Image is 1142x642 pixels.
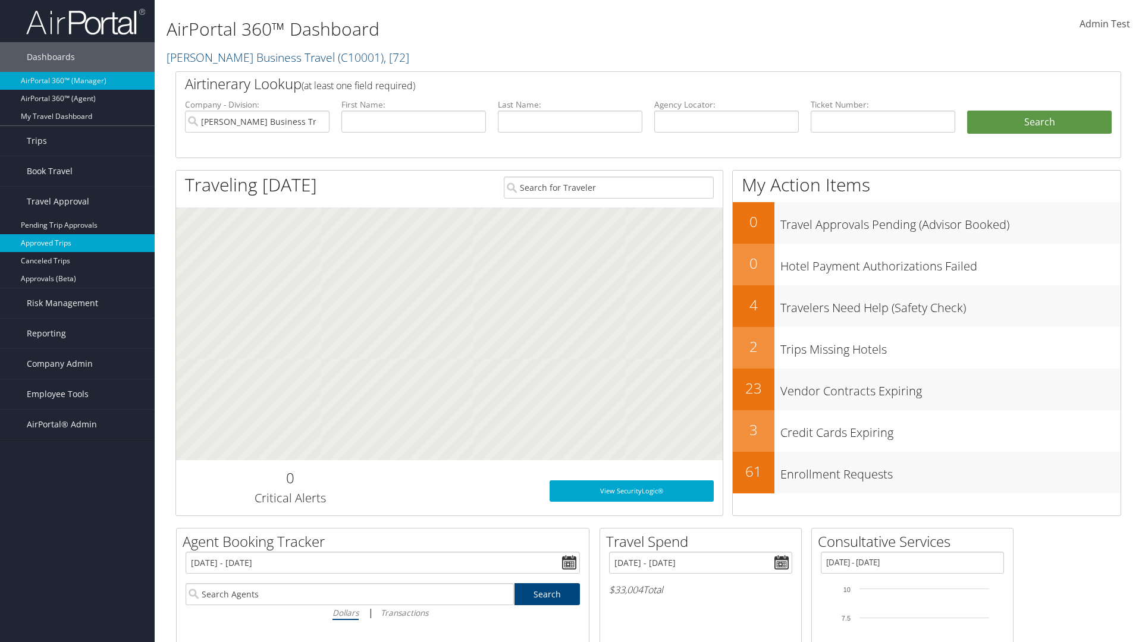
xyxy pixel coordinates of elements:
span: AirPortal® Admin [27,410,97,439]
span: ( C10001 ) [338,49,384,65]
label: Company - Division: [185,99,330,111]
h2: 4 [733,295,774,315]
h2: Consultative Services [818,531,1013,552]
h3: Hotel Payment Authorizations Failed [780,252,1121,275]
h2: 0 [733,253,774,273]
tspan: 10 [843,586,851,593]
h3: Travel Approvals Pending (Advisor Booked) [780,210,1121,233]
span: Reporting [27,319,66,348]
a: 3Credit Cards Expiring [733,410,1121,452]
h1: AirPortal 360™ Dashboard [167,17,809,42]
img: airportal-logo.png [26,8,145,36]
span: Dashboards [27,42,75,72]
a: [PERSON_NAME] Business Travel [167,49,409,65]
span: Travel Approval [27,187,89,216]
a: 0Travel Approvals Pending (Advisor Booked) [733,202,1121,244]
label: Agency Locator: [654,99,799,111]
i: Dollars [332,607,359,618]
h1: My Action Items [733,172,1121,197]
tspan: 7.5 [842,615,851,622]
button: Search [967,111,1112,134]
span: Risk Management [27,288,98,318]
h3: Credit Cards Expiring [780,418,1121,441]
i: Transactions [381,607,428,618]
label: First Name: [341,99,486,111]
label: Ticket Number: [811,99,955,111]
span: (at least one field required) [302,79,415,92]
label: Last Name: [498,99,642,111]
span: Book Travel [27,156,73,186]
span: , [ 72 ] [384,49,409,65]
h2: 0 [185,468,395,488]
span: $33,004 [609,583,643,596]
h6: Total [609,583,792,596]
h3: Enrollment Requests [780,460,1121,483]
h2: Airtinerary Lookup [185,74,1033,94]
a: 0Hotel Payment Authorizations Failed [733,244,1121,285]
a: 2Trips Missing Hotels [733,327,1121,369]
span: Trips [27,126,47,156]
a: View SecurityLogic® [550,480,714,502]
h2: 0 [733,212,774,232]
h3: Travelers Need Help (Safety Check) [780,294,1121,316]
h3: Trips Missing Hotels [780,335,1121,358]
h3: Vendor Contracts Expiring [780,377,1121,399]
input: Search for Traveler [504,177,714,199]
input: Search Agents [186,583,514,605]
h2: 2 [733,336,774,357]
span: Admin Test [1080,17,1130,30]
span: Employee Tools [27,379,89,409]
a: Search [514,583,581,605]
h2: 3 [733,420,774,440]
h2: Agent Booking Tracker [183,531,589,552]
a: Admin Test [1080,6,1130,43]
h3: Critical Alerts [185,490,395,506]
a: 4Travelers Need Help (Safety Check) [733,285,1121,327]
h2: 61 [733,461,774,481]
span: Company Admin [27,349,93,379]
h1: Traveling [DATE] [185,172,317,197]
h2: 23 [733,378,774,398]
h2: Travel Spend [606,531,801,552]
a: 61Enrollment Requests [733,452,1121,493]
a: 23Vendor Contracts Expiring [733,369,1121,410]
div: | [186,605,580,620]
